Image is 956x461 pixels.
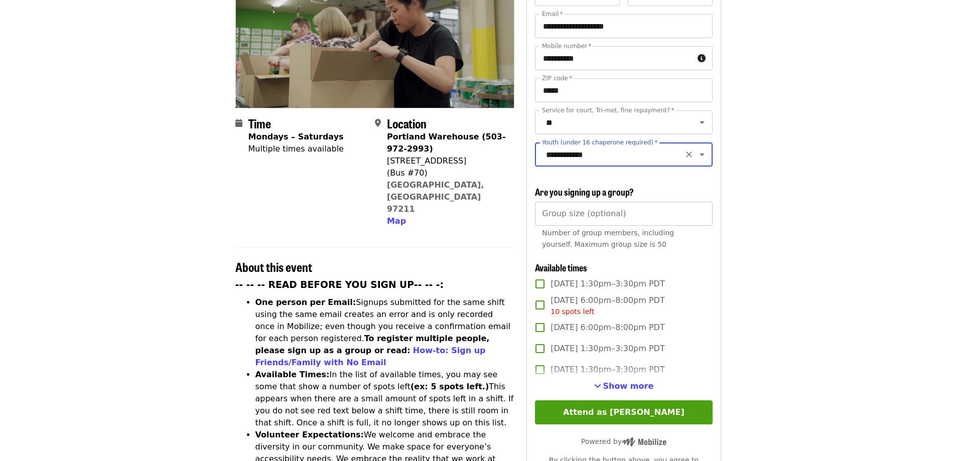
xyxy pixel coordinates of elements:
[387,114,427,132] span: Location
[387,132,506,153] strong: Portland Warehouse (503-972-2993)
[535,185,634,198] span: Are you signing up a group?
[235,258,312,275] span: About this event
[551,278,664,290] span: [DATE] 1:30pm–3:30pm PDT
[255,297,356,307] strong: One person per Email:
[387,215,406,227] button: Map
[535,14,712,38] input: Email
[255,334,490,355] strong: To register multiple people, please sign up as a group or read:
[542,229,674,248] span: Number of group members, including yourself. Maximum group size is 50
[542,75,572,81] label: ZIP code
[542,107,674,113] label: Service for court, Tri-met, fine repayment?
[235,279,444,290] strong: -- -- -- READ BEFORE YOU SIGN UP-- -- -:
[387,155,506,167] div: [STREET_ADDRESS]
[542,11,563,17] label: Email
[535,400,712,424] button: Attend as [PERSON_NAME]
[603,381,654,391] span: Show more
[542,43,591,49] label: Mobile number
[551,322,664,334] span: [DATE] 6:00pm–8:00pm PDT
[535,46,693,70] input: Mobile number
[535,261,587,274] span: Available times
[248,114,271,132] span: Time
[235,118,242,128] i: calendar icon
[551,364,664,376] span: [DATE] 1:30pm–3:30pm PDT
[387,180,484,214] a: [GEOGRAPHIC_DATA], [GEOGRAPHIC_DATA] 97211
[698,54,706,63] i: circle-info icon
[542,139,657,145] label: Youth (under 16 chaperone required)
[375,118,381,128] i: map-marker-alt icon
[535,202,712,226] input: [object Object]
[411,382,489,391] strong: (ex: 5 spots left.)
[255,296,515,369] li: Signups submitted for the same shift using the same email creates an error and is only recorded o...
[695,147,709,162] button: Open
[387,216,406,226] span: Map
[551,343,664,355] span: [DATE] 1:30pm–3:30pm PDT
[255,369,515,429] li: In the list of available times, you may see some that show a number of spots left This appears wh...
[255,430,364,439] strong: Volunteer Expectations:
[255,346,486,367] a: How-to: Sign up Friends/Family with No Email
[695,115,709,129] button: Open
[248,132,344,141] strong: Mondays – Saturdays
[387,167,506,179] div: (Bus #70)
[581,437,666,445] span: Powered by
[255,370,330,379] strong: Available Times:
[594,380,654,392] button: See more timeslots
[551,294,664,317] span: [DATE] 6:00pm–8:00pm PDT
[535,78,712,102] input: ZIP code
[682,147,696,162] button: Clear
[248,143,344,155] div: Multiple times available
[622,437,666,446] img: Powered by Mobilize
[551,308,594,316] span: 10 spots left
